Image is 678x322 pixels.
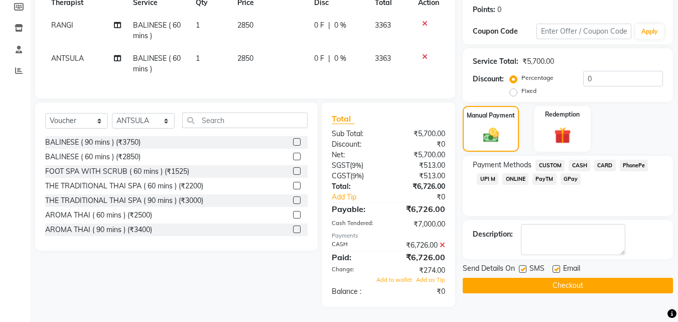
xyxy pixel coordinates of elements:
div: AROMA THAI ( 90 mins ) (₹3400) [45,225,152,235]
button: Apply [635,24,664,39]
span: ONLINE [502,173,528,185]
div: Service Total: [473,56,518,67]
span: GPay [561,173,581,185]
div: FOOT SPA WITH SCRUB ( 60 mins ) (₹1525) [45,166,189,177]
label: Redemption [545,110,580,119]
span: CASH [569,160,590,171]
span: 0 % [334,20,346,31]
span: 1 [196,54,200,63]
button: Checkout [463,278,673,293]
span: Add as Tip [416,276,445,283]
span: SMS [529,263,545,276]
span: 2850 [237,21,253,30]
div: ₹5,700.00 [388,129,453,139]
div: Change: [324,265,388,276]
div: ( ) [324,171,388,181]
img: _cash.svg [478,126,504,144]
div: ₹5,700.00 [388,150,453,160]
div: AROMA THAI ( 60 mins ) (₹2500) [45,210,152,221]
div: Discount: [473,74,504,84]
div: ₹6,726.00 [388,203,453,215]
div: Discount: [324,139,388,150]
div: ₹5,700.00 [522,56,554,67]
div: Points: [473,5,495,15]
span: Total [332,114,355,124]
div: BALINESE ( 60 mins ) (₹2850) [45,152,141,162]
div: ₹0 [388,286,453,297]
div: Total: [324,181,388,192]
span: Email [563,263,580,276]
input: Search [182,113,308,128]
div: ₹0 [388,139,453,150]
span: PayTM [532,173,557,185]
span: Add to wallet [376,276,412,283]
span: 0 F [314,53,324,64]
div: ₹6,726.00 [388,181,453,192]
div: Balance : [324,286,388,297]
span: 2850 [237,54,253,63]
span: 0 % [334,53,346,64]
span: SGST [332,161,350,170]
div: CASH [324,240,388,251]
div: Net: [324,150,388,160]
label: Fixed [521,86,536,95]
span: PhonePe [620,160,648,171]
span: 3363 [375,21,391,30]
div: 0 [497,5,501,15]
span: 1 [196,21,200,30]
span: ANTSULA [51,54,84,63]
span: CARD [594,160,616,171]
span: 9% [352,172,362,180]
div: Payments [332,232,445,240]
span: | [328,20,330,31]
div: THE TRADITIONAL THAI SPA ( 60 mins ) (₹2200) [45,181,203,191]
span: 0 F [314,20,324,31]
div: Cash Tendered: [324,219,388,230]
div: ₹513.00 [388,160,453,171]
span: | [328,53,330,64]
span: BALINESE ( 60 mins ) [133,21,181,40]
div: ₹0 [399,192,453,202]
div: ( ) [324,160,388,171]
div: BALINESE ( 90 mins ) (₹3750) [45,137,141,148]
span: CUSTOM [535,160,565,171]
span: BALINESE ( 60 mins ) [133,54,181,73]
span: Send Details On [463,263,515,276]
div: ₹274.00 [388,265,453,276]
div: Paid: [324,251,388,263]
span: Payment Methods [473,160,531,170]
div: ₹6,726.00 [388,251,453,263]
div: ₹7,000.00 [388,219,453,230]
span: UPI M [477,173,498,185]
span: 3363 [375,54,391,63]
input: Enter Offer / Coupon Code [536,24,631,39]
div: Payable: [324,203,388,215]
a: Add Tip [324,192,399,202]
img: _gift.svg [549,125,576,146]
span: RANGI [51,21,73,30]
div: Sub Total: [324,129,388,139]
div: ₹513.00 [388,171,453,181]
span: CGST [332,171,350,180]
div: THE TRADITIONAL THAI SPA ( 90 mins ) (₹3000) [45,195,203,206]
span: 9% [352,161,361,169]
div: ₹6,726.00 [388,240,453,251]
label: Manual Payment [467,111,515,120]
div: Description: [473,229,513,240]
label: Percentage [521,73,554,82]
div: Coupon Code [473,26,536,37]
